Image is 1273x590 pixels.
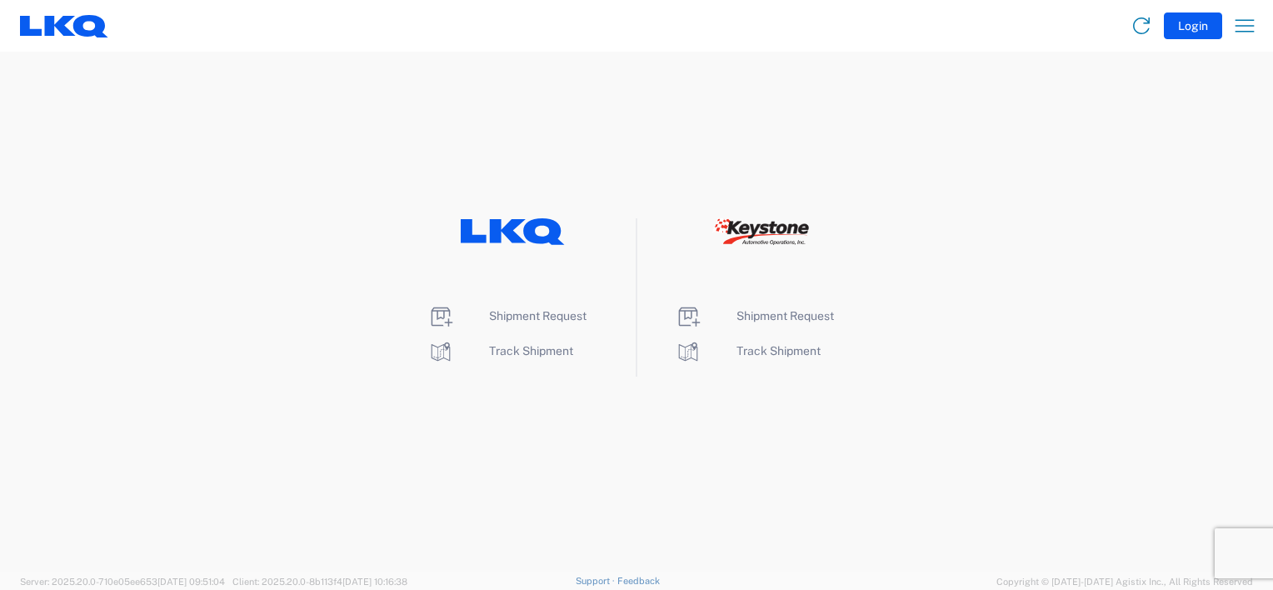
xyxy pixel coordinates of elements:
[996,574,1253,589] span: Copyright © [DATE]-[DATE] Agistix Inc., All Rights Reserved
[675,309,834,322] a: Shipment Request
[1164,12,1222,39] button: Login
[157,577,225,587] span: [DATE] 09:51:04
[617,576,660,586] a: Feedback
[342,577,407,587] span: [DATE] 10:16:38
[675,344,821,357] a: Track Shipment
[736,344,821,357] span: Track Shipment
[489,309,587,322] span: Shipment Request
[489,344,573,357] span: Track Shipment
[576,576,617,586] a: Support
[20,577,225,587] span: Server: 2025.20.0-710e05ee653
[427,309,587,322] a: Shipment Request
[232,577,407,587] span: Client: 2025.20.0-8b113f4
[736,309,834,322] span: Shipment Request
[427,344,573,357] a: Track Shipment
